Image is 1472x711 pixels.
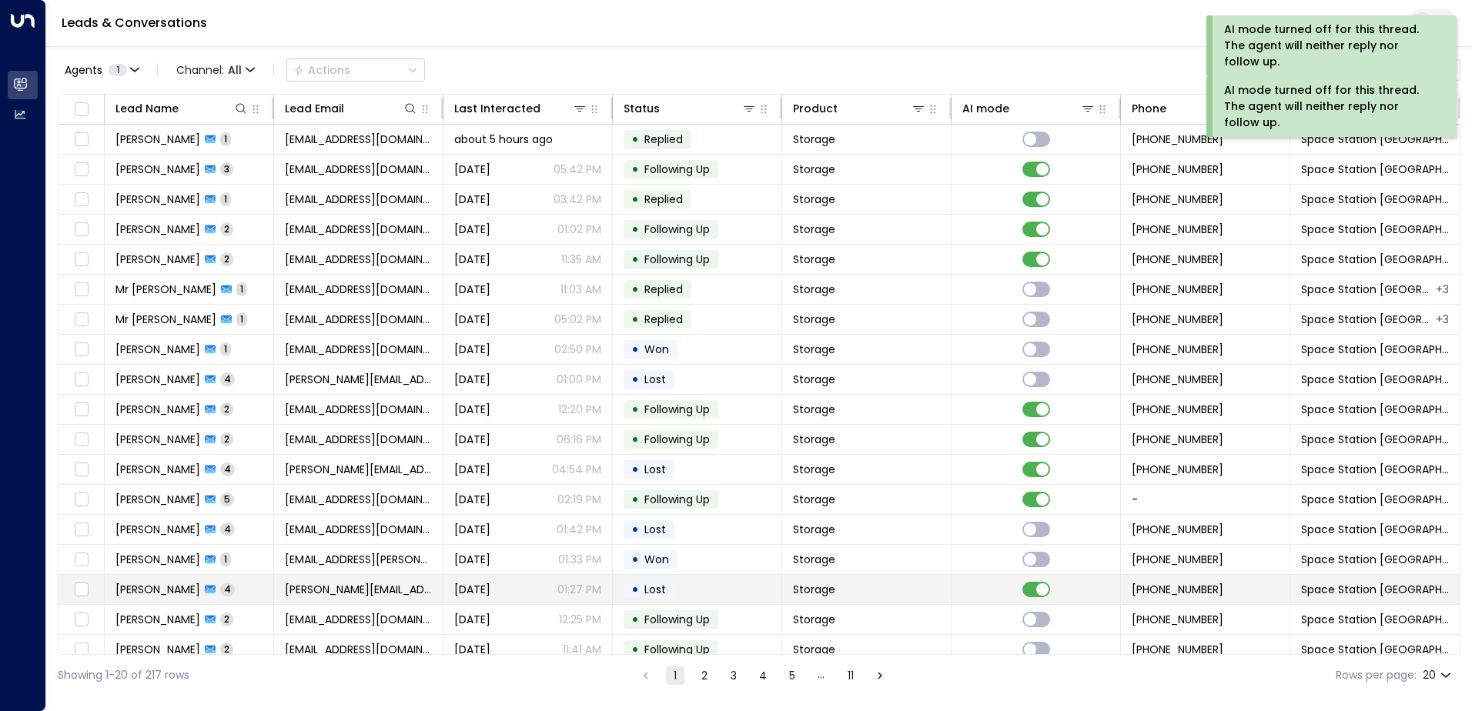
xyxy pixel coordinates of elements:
[285,552,432,567] span: marc.hodgson@me.com
[72,100,91,119] span: Toggle select all
[1132,312,1223,327] span: +44222222222
[286,58,425,82] div: Button group with a nested menu
[636,666,890,685] nav: pagination navigation
[1301,432,1449,447] span: Space Station Doncaster
[454,462,490,477] span: Aug 11, 2025
[72,610,91,629] span: Toggle select row
[220,372,235,386] span: 4
[793,492,835,507] span: Storage
[72,580,91,599] span: Toggle select row
[115,132,200,147] span: Glen Thorpe
[557,222,601,237] p: 01:02 PM
[285,162,432,177] span: aishwaryajp3598@gmail.com
[72,430,91,449] span: Toggle select row
[631,546,639,572] div: •
[72,250,91,269] span: Toggle select row
[563,642,601,657] p: 11:41 AM
[220,222,233,235] span: 2
[793,462,835,477] span: Storage
[631,606,639,633] div: •
[793,642,835,657] span: Storage
[1121,485,1290,514] td: -
[554,162,601,177] p: 05:42 PM
[644,522,666,537] span: Lost
[1132,582,1223,597] span: +447124578965
[115,402,200,417] span: Mark Fear
[109,64,127,76] span: 1
[644,162,710,177] span: Following Up
[454,162,490,177] span: Yesterday
[557,492,601,507] p: 02:19 PM
[65,65,102,75] span: Agents
[793,99,838,118] div: Product
[285,492,432,507] span: awestcott@hotmaIl.co.uk
[1132,99,1265,118] div: Phone
[1132,402,1223,417] span: +447539773352
[115,99,179,118] div: Lead Name
[220,522,235,536] span: 4
[72,280,91,299] span: Toggle select row
[1132,282,1223,297] span: +44222222222
[72,520,91,539] span: Toggle select row
[285,99,344,118] div: Lead Email
[624,99,660,118] div: Status
[793,432,835,447] span: Storage
[1301,282,1434,297] span: Space Station Chiswick
[72,310,91,329] span: Toggle select row
[285,402,432,417] span: wurzel76@hotmail.com
[58,59,145,81] button: Agents1
[631,516,639,542] div: •
[644,402,710,417] span: Following Up
[72,340,91,359] span: Toggle select row
[644,282,683,297] span: Replied
[72,640,91,659] span: Toggle select row
[454,99,587,118] div: Last Interacted
[58,667,189,683] div: Showing 1-20 of 217 rows
[285,612,432,627] span: rebecca507@hotmail.com
[72,370,91,389] span: Toggle select row
[228,64,242,76] span: All
[644,252,710,267] span: Following Up
[72,490,91,509] span: Toggle select row
[1301,612,1449,627] span: Space Station Doncaster
[454,312,490,327] span: Aug 12, 2025
[454,432,490,447] span: Aug 11, 2025
[454,222,490,237] span: Yesterday
[631,126,639,152] div: •
[644,492,710,507] span: Following Up
[1301,402,1449,417] span: Space Station Doncaster
[454,582,490,597] span: Aug 11, 2025
[559,612,601,627] p: 12:25 PM
[454,342,490,357] span: Aug 12, 2025
[285,99,418,118] div: Lead Email
[631,186,639,212] div: •
[285,222,432,237] span: rebeccashepherd2177@gmail.com
[115,642,200,657] span: Paige Taylor
[644,372,666,387] span: Lost
[1301,132,1449,147] span: Space Station Doncaster
[115,252,200,267] span: Julia Carson
[1301,552,1449,567] span: Space Station Doncaster
[793,582,835,597] span: Storage
[793,252,835,267] span: Storage
[631,636,639,663] div: •
[72,220,91,239] span: Toggle select row
[170,59,261,81] span: Channel:
[454,402,490,417] span: Aug 12, 2025
[220,342,231,355] span: 1
[115,192,200,207] span: Tim Wood
[793,342,835,357] span: Storage
[454,522,490,537] span: Aug 11, 2025
[220,462,235,476] span: 4
[644,612,710,627] span: Following Up
[631,366,639,392] div: •
[285,282,432,297] span: jw@test.com
[793,192,835,207] span: Storage
[557,582,601,597] p: 01:27 PM
[793,162,835,177] span: Storage
[220,582,235,596] span: 4
[793,282,835,297] span: Storage
[644,192,683,207] span: Replied
[644,462,666,477] span: Lost
[454,192,490,207] span: Yesterday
